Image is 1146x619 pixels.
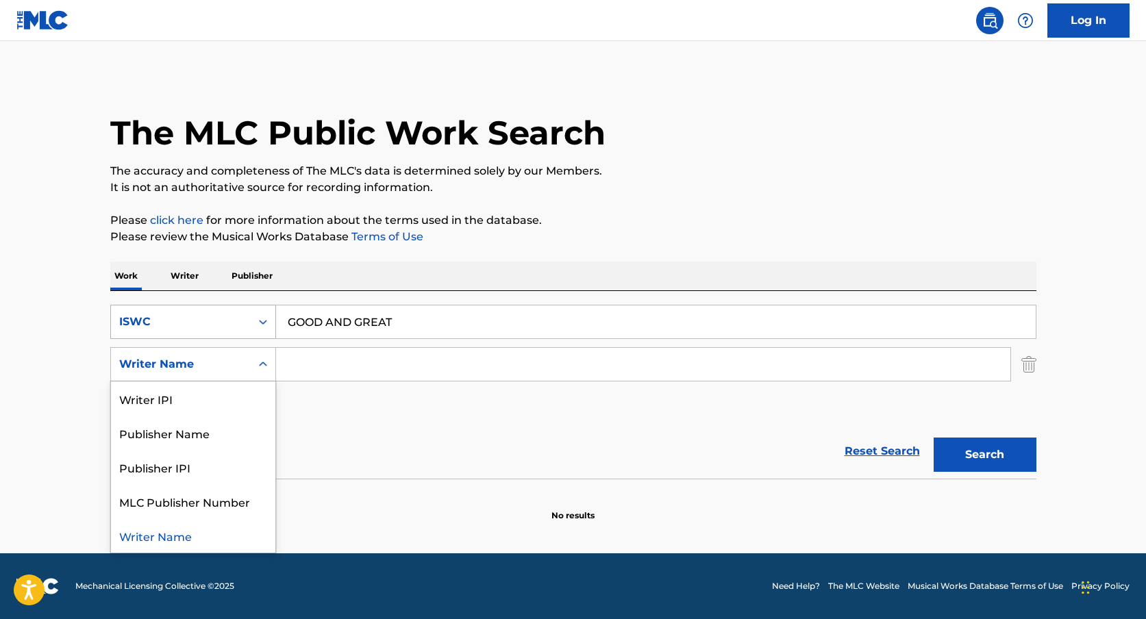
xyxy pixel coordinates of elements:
[110,305,1036,479] form: Search Form
[111,450,275,484] div: Publisher IPI
[1021,347,1036,381] img: Delete Criterion
[349,230,423,243] a: Terms of Use
[1082,567,1090,608] div: Drag
[110,179,1036,196] p: It is not an authoritative source for recording information.
[1047,3,1130,38] a: Log In
[982,12,998,29] img: search
[908,580,1063,592] a: Musical Works Database Terms of Use
[1071,580,1130,592] a: Privacy Policy
[551,493,595,522] p: No results
[16,578,59,594] img: logo
[227,262,277,290] p: Publisher
[111,518,275,553] div: Writer Name
[111,381,275,416] div: Writer IPI
[110,163,1036,179] p: The accuracy and completeness of The MLC's data is determined solely by our Members.
[1012,7,1039,34] div: Help
[166,262,203,290] p: Writer
[16,10,69,30] img: MLC Logo
[111,416,275,450] div: Publisher Name
[150,214,203,227] a: click here
[110,229,1036,245] p: Please review the Musical Works Database
[772,580,820,592] a: Need Help?
[976,7,1004,34] a: Public Search
[1078,553,1146,619] iframe: Chat Widget
[119,356,242,372] div: Writer Name
[119,314,242,330] div: ISWC
[838,436,927,466] a: Reset Search
[110,112,606,153] h1: The MLC Public Work Search
[934,438,1036,472] button: Search
[110,212,1036,229] p: Please for more information about the terms used in the database.
[111,484,275,518] div: MLC Publisher Number
[1017,12,1034,29] img: help
[110,262,142,290] p: Work
[75,580,234,592] span: Mechanical Licensing Collective © 2025
[828,580,899,592] a: The MLC Website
